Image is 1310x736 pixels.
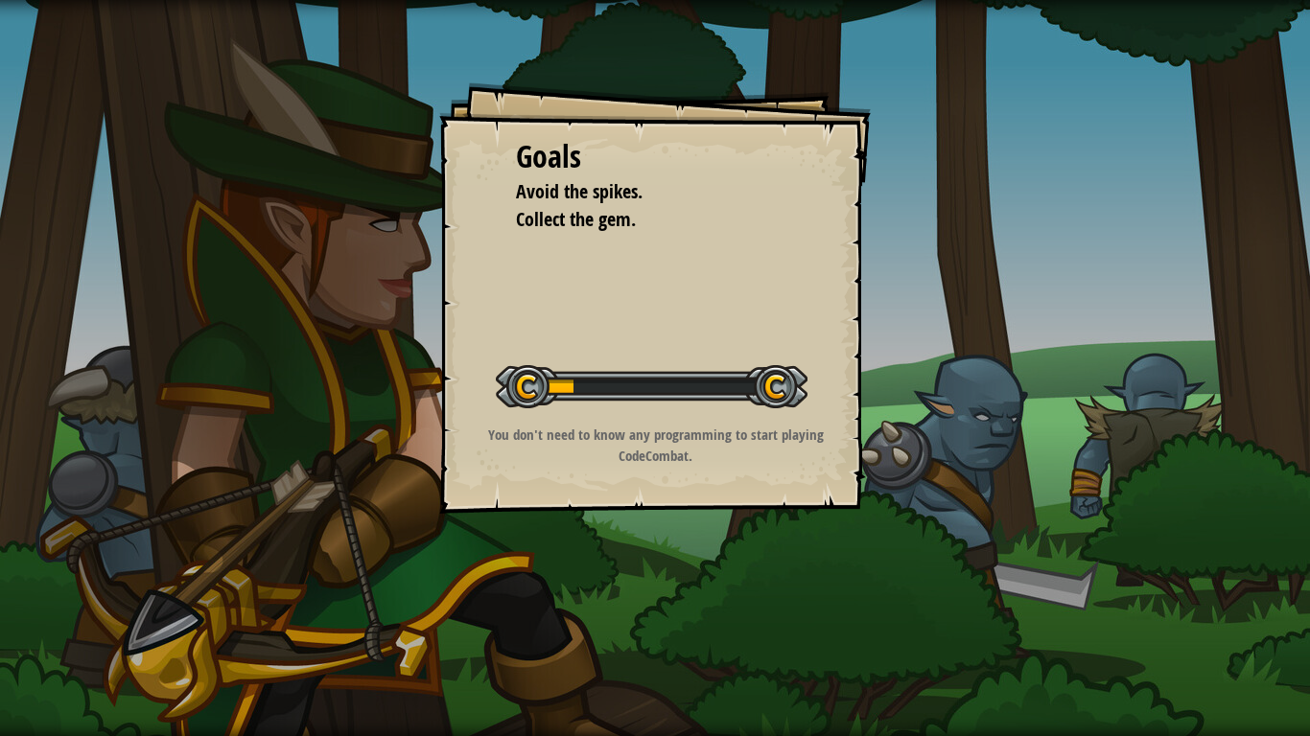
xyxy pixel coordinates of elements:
[492,178,789,206] li: Avoid the spikes.
[516,206,636,232] span: Collect the gem.
[516,178,643,204] span: Avoid the spikes.
[492,206,789,234] li: Collect the gem.
[516,135,794,179] div: Goals
[463,425,848,466] p: You don't need to know any programming to start playing CodeCombat.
